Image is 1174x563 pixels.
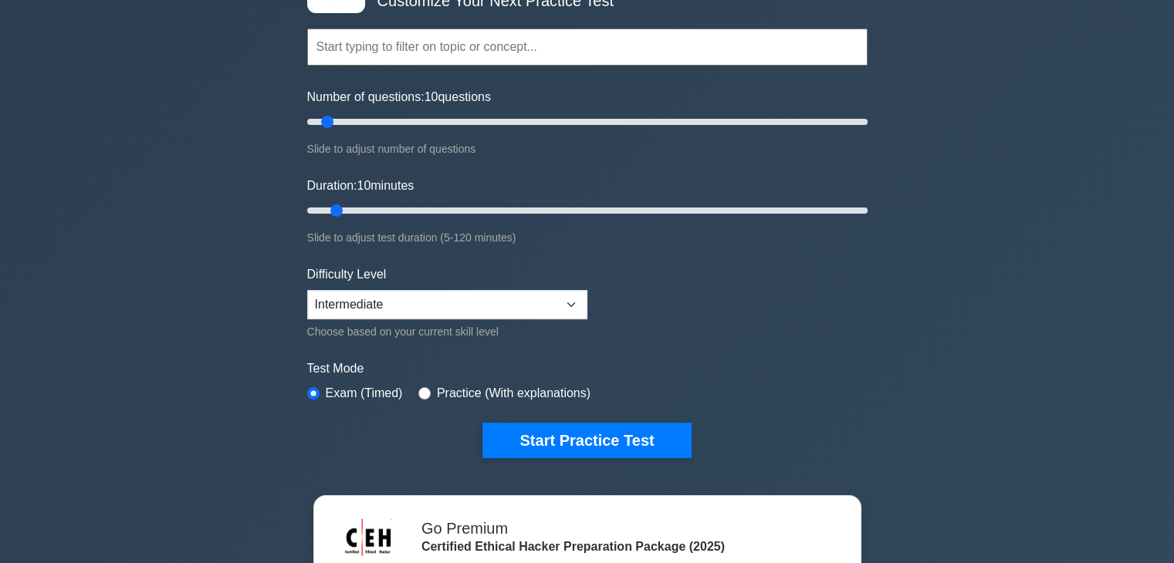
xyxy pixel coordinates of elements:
[482,423,691,458] button: Start Practice Test
[307,140,868,158] div: Slide to adjust number of questions
[437,384,590,403] label: Practice (With explanations)
[307,29,868,66] input: Start typing to filter on topic or concept...
[307,322,587,341] div: Choose based on your current skill level
[307,88,491,106] label: Number of questions: questions
[307,228,868,247] div: Slide to adjust test duration (5-120 minutes)
[357,179,370,192] span: 10
[307,177,414,195] label: Duration: minutes
[326,384,403,403] label: Exam (Timed)
[307,265,387,284] label: Difficulty Level
[425,90,438,103] span: 10
[307,359,868,378] label: Test Mode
